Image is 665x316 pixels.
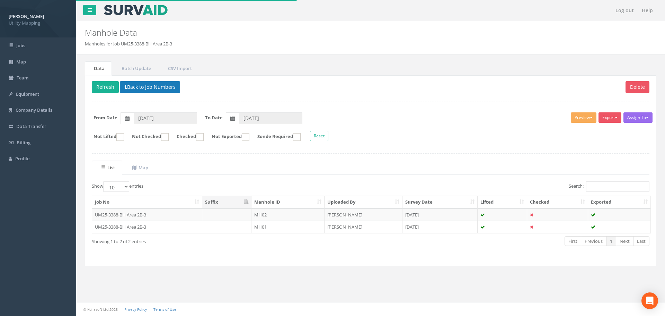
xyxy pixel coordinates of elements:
a: First [565,236,581,246]
td: UM25-3388-BH Area 2B-3 [92,221,202,233]
label: Show entries [92,181,143,192]
th: Suffix: activate to sort column descending [202,196,251,208]
td: [DATE] [402,221,478,233]
span: Jobs [16,42,25,49]
td: [DATE] [402,208,478,221]
div: Open Intercom Messenger [641,292,658,309]
th: Uploaded By: activate to sort column ascending [325,196,402,208]
a: Privacy Policy [124,307,147,312]
h2: Manhole Data [85,28,559,37]
button: Preview [571,112,596,123]
button: Export [598,112,621,123]
span: Team [17,75,28,81]
a: Batch Update [113,61,158,76]
th: Checked: activate to sort column ascending [527,196,588,208]
label: Sonde Required [250,133,301,141]
uib-tab-heading: Map [132,164,148,171]
span: Billing [17,139,30,146]
td: [PERSON_NAME] [325,208,402,221]
button: Back to Job Numbers [120,81,180,93]
a: CSV Import [159,61,199,76]
a: 1 [606,236,616,246]
li: Manholes for Job UM25-3388-BH Area 2B-3 [85,41,172,47]
uib-tab-heading: List [101,164,115,171]
td: MH01 [251,221,325,233]
label: Not Lifted [87,133,124,141]
label: Checked [170,133,204,141]
a: Terms of Use [153,307,176,312]
small: © Kullasoft Ltd 2025 [83,307,118,312]
button: Assign To [623,112,653,123]
a: [PERSON_NAME] Utility Mapping [9,11,68,26]
select: Showentries [103,181,129,192]
button: Reset [310,131,328,141]
label: Search: [569,181,649,192]
label: Not Exported [205,133,249,141]
div: Showing 1 to 2 of 2 entries [92,236,318,245]
button: Refresh [92,81,119,93]
label: Not Checked [125,133,169,141]
span: Utility Mapping [9,20,68,26]
button: Delete [626,81,649,93]
a: Last [633,236,649,246]
th: Exported: activate to sort column ascending [588,196,650,208]
strong: [PERSON_NAME] [9,13,44,19]
input: From Date [134,112,197,124]
th: Survey Date: activate to sort column ascending [402,196,478,208]
a: List [92,161,122,175]
label: To Date [205,114,223,121]
span: Company Details [16,107,52,113]
span: Profile [15,155,29,162]
label: From Date [94,114,117,121]
td: [PERSON_NAME] [325,221,402,233]
a: Next [616,236,633,246]
input: Search: [586,181,649,192]
span: Data Transfer [16,123,46,129]
td: UM25-3388-BH Area 2B-3 [92,208,202,221]
a: Map [123,161,156,175]
td: MH02 [251,208,325,221]
a: Previous [581,236,606,246]
a: Data [85,61,112,76]
th: Job No: activate to sort column ascending [92,196,202,208]
th: Lifted: activate to sort column ascending [478,196,527,208]
th: Manhole ID: activate to sort column ascending [251,196,325,208]
span: Map [16,59,26,65]
span: Equipment [16,91,39,97]
input: To Date [239,112,302,124]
